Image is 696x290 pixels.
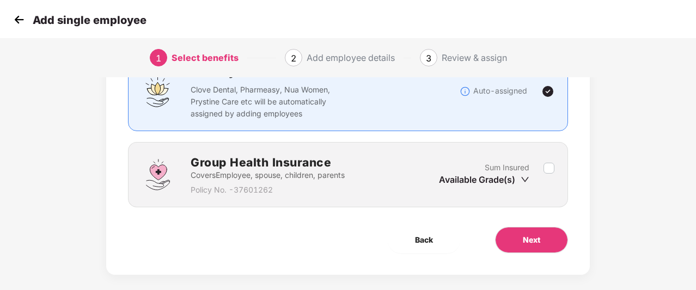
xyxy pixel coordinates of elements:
[191,184,345,196] p: Policy No. - 37601262
[142,75,174,108] img: svg+xml;base64,PHN2ZyBpZD0iQWZmaW5pdHlfQmVuZWZpdHMiIGRhdGEtbmFtZT0iQWZmaW5pdHkgQmVuZWZpdHMiIHhtbG...
[11,11,27,28] img: svg+xml;base64,PHN2ZyB4bWxucz0iaHR0cDovL3d3dy53My5vcmcvMjAwMC9zdmciIHdpZHRoPSIzMCIgaGVpZ2h0PSIzMC...
[442,49,507,66] div: Review & assign
[33,14,146,27] p: Add single employee
[388,227,460,253] button: Back
[485,162,529,174] p: Sum Insured
[439,174,529,186] div: Available Grade(s)
[156,53,161,64] span: 1
[191,84,352,120] p: Clove Dental, Pharmeasy, Nua Women, Prystine Care etc will be automatically assigned by adding em...
[307,49,395,66] div: Add employee details
[172,49,239,66] div: Select benefits
[495,227,568,253] button: Next
[523,234,540,246] span: Next
[541,85,554,98] img: svg+xml;base64,PHN2ZyBpZD0iVGljay0yNHgyNCIgeG1sbnM9Imh0dHA6Ly93d3cudzMub3JnLzIwMDAvc3ZnIiB3aWR0aD...
[291,53,296,64] span: 2
[473,85,527,97] p: Auto-assigned
[142,158,174,191] img: svg+xml;base64,PHN2ZyBpZD0iR3JvdXBfSGVhbHRoX0luc3VyYW5jZSIgZGF0YS1uYW1lPSJHcm91cCBIZWFsdGggSW5zdX...
[191,169,345,181] p: Covers Employee, spouse, children, parents
[415,234,433,246] span: Back
[521,175,529,184] span: down
[460,86,471,97] img: svg+xml;base64,PHN2ZyBpZD0iSW5mb18tXzMyeDMyIiBkYXRhLW5hbWU9IkluZm8gLSAzMngzMiIgeG1sbnM9Imh0dHA6Ly...
[191,153,345,171] h2: Group Health Insurance
[426,53,431,64] span: 3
